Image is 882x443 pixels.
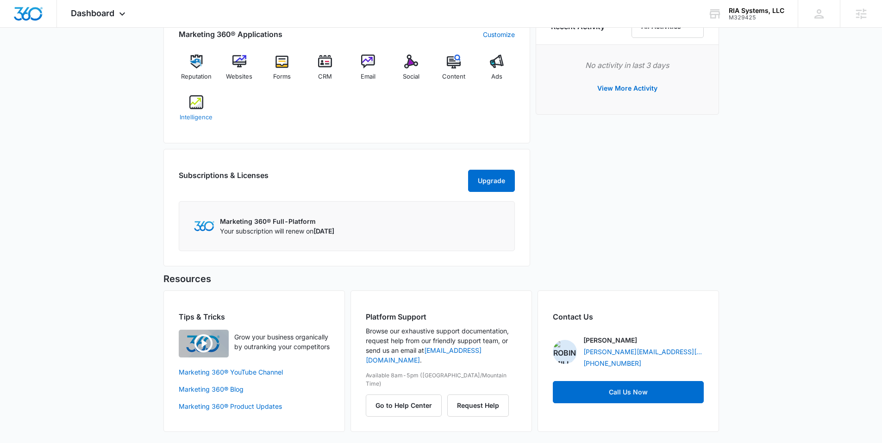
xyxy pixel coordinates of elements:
span: Dashboard [71,8,114,18]
a: Request Help [447,401,509,409]
span: Reputation [181,72,212,81]
span: Social [403,72,419,81]
h5: Resources [163,272,719,286]
span: Ads [491,72,502,81]
span: Content [442,72,465,81]
p: Browse our exhaustive support documentation, request help from our friendly support team, or send... [366,326,517,365]
p: Marketing 360® Full-Platform [220,216,334,226]
a: Customize [483,30,515,39]
a: [PERSON_NAME][EMAIL_ADDRESS][PERSON_NAME][DOMAIN_NAME] [583,347,704,357]
a: Reputation [179,55,214,88]
button: Upgrade [468,170,515,192]
a: Forms [264,55,300,88]
img: Marketing 360 Logo [194,221,214,231]
button: Request Help [447,394,509,417]
h2: Marketing 360® Applications [179,29,282,40]
button: Go to Help Center [366,394,442,417]
a: Marketing 360® Product Updates [179,401,330,411]
a: Websites [221,55,257,88]
span: CRM [318,72,332,81]
div: account name [729,7,784,14]
a: Social [393,55,429,88]
a: CRM [307,55,343,88]
a: Ads [479,55,515,88]
h2: Tips & Tricks [179,311,330,322]
p: No activity in last 3 days [551,60,704,71]
a: Call Us Now [553,381,704,403]
a: [PHONE_NUMBER] [583,358,641,368]
span: [DATE] [313,227,334,235]
h2: Platform Support [366,311,517,322]
p: Available 8am-5pm ([GEOGRAPHIC_DATA]/Mountain Time) [366,371,517,388]
span: Intelligence [180,113,213,122]
span: Email [361,72,375,81]
span: Websites [226,72,252,81]
a: Marketing 360® YouTube Channel [179,367,330,377]
div: account id [729,14,784,21]
a: Intelligence [179,95,214,129]
h2: Contact Us [553,311,704,322]
span: Forms [273,72,291,81]
p: Grow your business organically by outranking your competitors [234,332,330,351]
button: View More Activity [588,77,667,99]
h2: Subscriptions & Licenses [179,170,269,188]
p: [PERSON_NAME] [583,335,637,345]
a: Content [436,55,472,88]
p: Your subscription will renew on [220,226,334,236]
img: Robin Mills [553,340,577,364]
a: Go to Help Center [366,401,447,409]
a: Email [350,55,386,88]
img: Quick Overview Video [179,330,229,357]
a: Marketing 360® Blog [179,384,330,394]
